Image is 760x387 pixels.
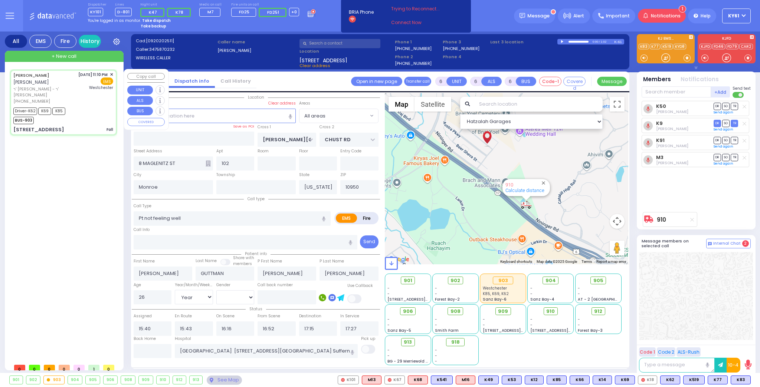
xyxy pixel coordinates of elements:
[387,347,390,353] span: -
[714,120,721,127] span: DR
[107,127,113,132] div: Fall
[606,13,630,19] span: Important
[13,117,34,124] span: BUS-903
[708,376,728,384] div: BLS
[141,23,166,29] strong: Take backup
[638,376,657,384] div: K18
[404,338,412,346] span: 913
[594,308,602,315] span: 912
[435,347,476,353] div: -
[661,44,673,49] a: K519
[134,258,155,264] label: First Name
[127,107,153,116] button: BUS
[299,48,393,54] label: Location
[431,376,453,384] div: BLS
[578,328,603,333] span: Forest Bay-3
[387,297,458,302] span: [STREET_ADDRESS][PERSON_NAME]
[615,376,635,384] div: K69
[299,57,347,63] span: [STREET_ADDRESS]
[88,3,107,7] label: Dispatcher
[599,37,600,46] div: /
[216,282,230,288] label: Gender
[387,255,411,264] img: Google
[481,126,494,148] div: MOSHE ARYE GUTTMAN
[134,336,156,342] label: Back Home
[505,188,544,193] a: Calculate distance
[157,376,170,384] div: 910
[714,154,721,161] span: DR
[149,46,175,52] span: 3475870232
[29,11,79,20] img: Logo
[68,376,82,384] div: 904
[698,37,756,42] label: KJFD
[239,9,249,15] span: FD25
[641,378,645,382] img: red-radio-icon.svg
[304,112,325,120] span: All areas
[206,161,211,166] span: Other building occupants
[610,214,625,229] button: Map camera controls
[578,297,633,302] span: AT - 2 [GEOGRAPHIC_DATA]
[435,353,476,358] div: -
[199,3,223,7] label: Medic on call
[656,143,688,149] span: David Cuatt
[722,137,730,144] span: SO
[38,107,51,115] span: K69
[127,73,165,80] button: Copy call
[244,196,268,202] span: Call type
[190,376,203,384] div: 913
[299,148,308,154] label: Floor
[10,376,23,384] div: 901
[216,172,235,178] label: Township
[578,291,580,297] span: -
[320,258,344,264] label: P Last Name
[347,283,373,289] label: Use Callback
[502,376,522,384] div: BLS
[79,35,101,48] a: History
[474,97,603,112] input: Search location
[404,277,412,284] span: 901
[656,160,688,166] span: Chananya Indig
[395,39,440,45] span: Phone 1
[349,9,374,16] span: BRIA Phone
[115,8,132,16] span: D-801
[530,285,533,291] span: -
[89,85,113,90] span: Westchester
[127,86,153,95] button: UNIT
[657,347,675,357] button: Code 2
[683,376,705,384] div: BLS
[610,241,625,255] button: Drag Pegman onto the map to open Street View
[530,328,600,333] span: [STREET_ADDRESS][PERSON_NAME]
[134,172,141,178] label: City
[268,100,296,106] label: Clear address
[246,306,266,312] span: Status
[391,6,450,12] span: Trying to Reconnect...
[140,3,193,7] label: Night unit
[683,376,705,384] div: K519
[408,376,428,384] div: K68
[540,179,547,186] button: Close
[244,95,268,100] span: Location
[139,376,153,384] div: 909
[639,44,649,49] a: K83
[739,44,753,49] a: CAR2
[656,120,663,126] a: K9
[546,277,556,284] span: 904
[387,317,390,322] span: -
[258,148,269,154] label: Room
[395,46,432,51] label: [PHONE_NUMBER]
[52,107,65,115] span: K85
[610,97,625,112] button: Toggle fullscreen view
[13,86,76,98] span: ר' [PERSON_NAME] - ר' [PERSON_NAME]
[713,241,741,246] span: Internal Chat
[731,120,738,127] span: TR
[615,376,635,384] div: BLS
[175,336,191,342] label: Hospital
[258,313,280,319] label: From Scene
[651,13,681,19] span: Notifications
[570,376,590,384] div: BLS
[29,365,40,370] span: 0
[578,322,580,328] span: -
[731,137,738,144] span: TR
[708,376,728,384] div: K77
[714,127,733,132] a: Send again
